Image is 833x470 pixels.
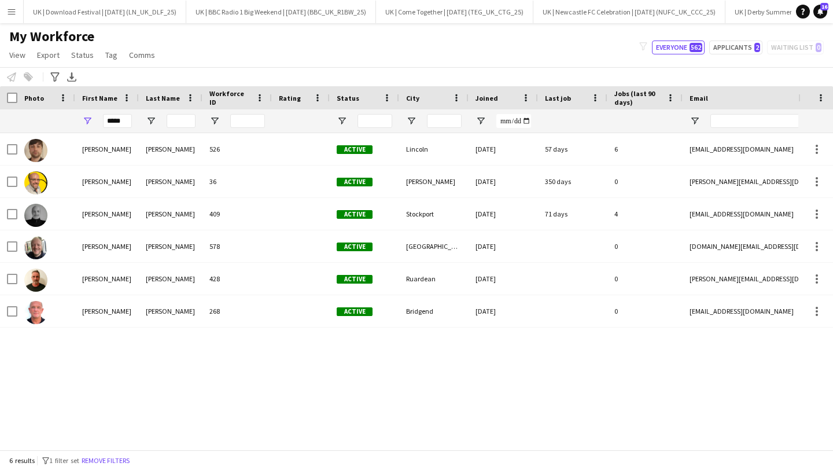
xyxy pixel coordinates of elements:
[754,43,760,52] span: 2
[690,94,708,102] span: Email
[820,3,828,10] span: 16
[337,275,373,284] span: Active
[186,1,376,23] button: UK | BBC Radio 1 Big Weekend | [DATE] (BBC_UK_R1BW_25)
[49,456,79,465] span: 1 filter set
[614,89,662,107] span: Jobs (last 90 days)
[75,295,139,327] div: [PERSON_NAME]
[337,94,359,102] span: Status
[37,50,60,60] span: Export
[24,1,186,23] button: UK | Download Festival | [DATE] (LN_UK_DLF_25)
[337,116,347,126] button: Open Filter Menu
[71,50,94,60] span: Status
[496,114,531,128] input: Joined Filter Input
[103,114,132,128] input: First Name Filter Input
[24,139,47,162] img: David Waterman
[545,94,571,102] span: Last job
[202,166,272,197] div: 36
[690,116,700,126] button: Open Filter Menu
[469,295,538,327] div: [DATE]
[337,243,373,251] span: Active
[399,263,469,295] div: Ruardean
[9,50,25,60] span: View
[167,114,196,128] input: Last Name Filter Input
[399,133,469,165] div: Lincoln
[376,1,533,23] button: UK | Come Together | [DATE] (TEG_UK_CTG_25)
[538,198,607,230] div: 71 days
[202,198,272,230] div: 409
[538,166,607,197] div: 350 days
[399,198,469,230] div: Stockport
[9,28,94,45] span: My Workforce
[146,94,180,102] span: Last Name
[139,166,202,197] div: [PERSON_NAME]
[209,89,251,107] span: Workforce ID
[139,133,202,165] div: [PERSON_NAME]
[202,295,272,327] div: 268
[75,263,139,295] div: [PERSON_NAME]
[607,263,683,295] div: 0
[82,94,117,102] span: First Name
[202,263,272,295] div: 428
[813,5,827,19] a: 16
[75,230,139,262] div: [PERSON_NAME]
[24,269,47,292] img: David Meek
[48,70,62,84] app-action-btn: Advanced filters
[75,133,139,165] div: [PERSON_NAME]
[469,166,538,197] div: [DATE]
[24,171,47,194] img: David Sammons
[337,178,373,186] span: Active
[24,94,44,102] span: Photo
[406,116,417,126] button: Open Filter Menu
[202,133,272,165] div: 526
[124,47,160,63] a: Comms
[469,263,538,295] div: [DATE]
[607,295,683,327] div: 0
[357,114,392,128] input: Status Filter Input
[129,50,155,60] span: Comms
[65,70,79,84] app-action-btn: Export XLSX
[279,94,301,102] span: Rating
[209,116,220,126] button: Open Filter Menu
[139,198,202,230] div: [PERSON_NAME]
[533,1,725,23] button: UK | Newcastle FC Celebration | [DATE] (NUFC_UK_CCC_25)
[399,295,469,327] div: Bridgend
[469,198,538,230] div: [DATE]
[101,47,122,63] a: Tag
[75,198,139,230] div: [PERSON_NAME]
[105,50,117,60] span: Tag
[202,230,272,262] div: 578
[469,230,538,262] div: [DATE]
[399,230,469,262] div: [GEOGRAPHIC_DATA]
[82,116,93,126] button: Open Filter Menu
[5,47,30,63] a: View
[709,41,762,54] button: Applicants2
[607,166,683,197] div: 0
[406,94,419,102] span: City
[607,230,683,262] div: 0
[75,166,139,197] div: [PERSON_NAME]
[538,133,607,165] div: 57 days
[652,41,705,54] button: Everyone562
[139,230,202,262] div: [PERSON_NAME]
[24,236,47,259] img: David Laing
[469,133,538,165] div: [DATE]
[230,114,265,128] input: Workforce ID Filter Input
[139,263,202,295] div: [PERSON_NAME]
[146,116,156,126] button: Open Filter Menu
[24,301,47,324] img: David Stott
[32,47,64,63] a: Export
[399,166,469,197] div: [PERSON_NAME]
[607,198,683,230] div: 4
[79,454,132,467] button: Remove filters
[337,210,373,219] span: Active
[607,133,683,165] div: 6
[24,204,47,227] img: David Fyfe
[337,307,373,316] span: Active
[427,114,462,128] input: City Filter Input
[476,94,498,102] span: Joined
[139,295,202,327] div: [PERSON_NAME]
[67,47,98,63] a: Status
[476,116,486,126] button: Open Filter Menu
[690,43,702,52] span: 562
[337,145,373,154] span: Active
